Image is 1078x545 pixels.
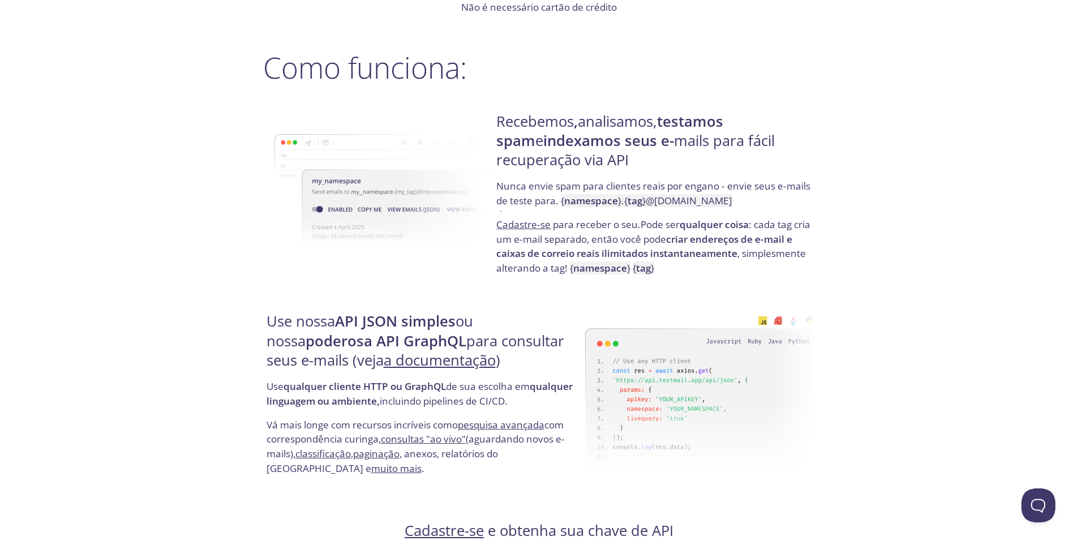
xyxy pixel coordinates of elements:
strong: namespace [573,261,627,274]
a: Cadastre-se [496,218,551,231]
font: mails para fácil recuperação via API [496,131,775,170]
font: Recebemos [496,111,574,131]
font: qualquer coisa [680,218,749,231]
strong: tag [636,261,651,274]
code: { } . { } @[DOMAIN_NAME] [561,194,732,207]
font: de sua escolha em [446,380,530,393]
font: - [669,131,674,151]
font: testamos spam [496,111,723,151]
a: pesquisa avançada [458,418,544,431]
font: e [535,131,543,151]
a: a documentação [384,350,496,370]
font: Como funciona: [263,48,467,87]
font: , [653,111,657,131]
font: Vá mais longe com recursos incríveis como [267,418,458,431]
font: API JSON simples [335,311,456,331]
font: ) [496,350,500,370]
font: criar endereços de e-mail e caixas de correio reais ilimitados instantaneamente [496,233,792,260]
font: indexamos seus e [543,131,669,151]
a: paginação [353,447,400,460]
font: Pode ser [641,218,680,231]
font: , [351,447,353,460]
strong: namespace [564,194,618,207]
font: ou nossa [267,311,473,350]
font: incluindo pipelines de CI/CD. [380,394,508,407]
font: , [574,111,578,131]
font: (aguardando novos e-mails), [267,432,565,460]
a: consultas "ao vivo" [381,432,466,445]
img: API [585,303,815,482]
a: classificação [295,447,351,460]
font: qualquer linguagem ou ambiente, [267,380,573,407]
font: para consultar seus e-mails (veja [267,331,564,370]
font: : cada tag cria um e-mail separado, então você pode [496,218,810,246]
font: e obtenha sua chave de API [488,521,673,540]
font: qualquer cliente HTTP ou GraphQL [284,380,446,393]
font: Nunca envie spam para clientes reais por engano - envie seus e-mails de teste para [496,179,810,207]
code: { } [633,261,654,274]
a: muito mais [371,462,422,475]
font: . [422,462,424,475]
font: Não é necessário cartão de crédito [461,1,617,14]
font: Use [267,380,284,393]
font: . [556,194,559,207]
strong: tag [628,194,642,207]
font: poderosa API GraphQL [306,331,466,351]
img: imagem de namespace [274,102,505,281]
a: Cadastre-se [405,521,484,540]
code: { } [570,261,630,274]
iframe: Help Scout Beacon - Aberto [1021,488,1055,522]
font: . [638,218,641,231]
font: analisamos [578,111,653,131]
font: para receber o seu [553,218,638,231]
font: com correspondência curinga, [267,418,564,446]
font: Use nossa [267,311,335,331]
